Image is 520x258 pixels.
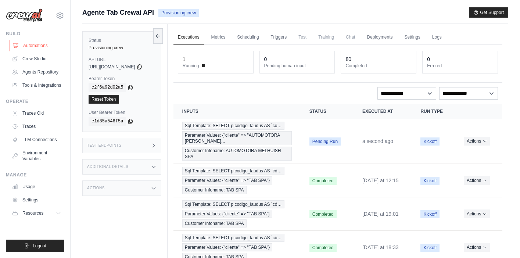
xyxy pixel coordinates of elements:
[6,240,64,252] button: Logout
[264,63,330,69] dt: Pending human input
[6,8,43,22] img: Logo
[173,104,301,119] th: Inputs
[89,110,155,115] label: User Bearer Token
[354,104,412,119] th: Executed at
[9,107,64,119] a: Traces Old
[87,143,122,148] h3: Test Endpoints
[412,104,455,119] th: Run Type
[89,83,126,92] code: c2f6a92d02a5
[82,7,154,18] span: Agente Tab Crewai API
[345,55,351,63] div: 80
[9,79,64,91] a: Tools & Integrations
[182,167,292,194] a: View execution details for Sql Template
[309,210,337,218] span: Completed
[314,30,338,44] span: Training is not available until the deployment is complete
[182,219,247,227] span: Customer Infoname: TAB SPA
[464,137,490,146] button: Actions for execution
[182,243,272,251] span: Parameter Values: {"cliente" => "TAB SPA"}
[341,30,359,44] span: Chat is not available until the deployment is complete
[89,37,155,43] label: Status
[6,172,64,178] div: Manage
[33,243,46,249] span: Logout
[182,200,284,208] span: Sql Template: SELECT p.codigo_laudus AS `có…
[183,55,186,63] div: 1
[158,9,199,17] span: Provisioning crew
[89,76,155,82] label: Bearer Token
[400,30,424,45] a: Settings
[301,104,354,119] th: Status
[420,244,440,252] span: Kickoff
[427,55,430,63] div: 0
[264,55,267,63] div: 0
[428,30,446,45] a: Logs
[483,223,520,258] iframe: Chat Widget
[233,30,263,45] a: Scheduling
[182,186,247,194] span: Customer Infoname: TAB SPA
[89,117,126,126] code: e1d85a546f5a
[362,30,397,45] a: Deployments
[309,244,337,252] span: Completed
[173,30,204,45] a: Executions
[182,176,272,184] span: Parameter Values: {"cliente" => "TAB SPA"}
[9,66,64,78] a: Agents Repository
[464,243,490,252] button: Actions for execution
[182,234,284,242] span: Sql Template: SELECT p.codigo_laudus AS `có…
[9,207,64,219] button: Resources
[309,177,337,185] span: Completed
[89,64,135,70] span: [URL][DOMAIN_NAME]
[420,210,440,218] span: Kickoff
[89,95,119,104] a: Reset Token
[420,137,440,146] span: Kickoff
[182,147,292,161] span: Customer Infoname: AUTOMOTORA MELHUISH SPA
[22,210,43,216] span: Resources
[6,98,64,104] div: Operate
[10,40,65,51] a: Automations
[266,30,291,45] a: Triggers
[9,147,64,165] a: Environment Variables
[345,63,412,69] dt: Completed
[309,137,341,146] span: Pending Run
[427,63,493,69] dt: Errored
[207,30,230,45] a: Metrics
[483,223,520,258] div: Widget de chat
[9,121,64,132] a: Traces
[89,57,155,62] label: API URL
[362,211,399,217] time: September 26, 2025 at 19:01 hdvdC
[362,244,399,250] time: September 26, 2025 at 18:33 hdvdC
[469,7,508,18] button: Get Support
[87,165,128,169] h3: Additional Details
[362,138,393,144] time: September 29, 2025 at 10:06 hdvdC
[9,194,64,206] a: Settings
[9,134,64,146] a: LLM Connections
[6,31,64,37] div: Build
[9,181,64,193] a: Usage
[182,122,284,130] span: Sql Template: SELECT p.codigo_laudus AS `có…
[89,45,155,51] div: Provisioning crew
[183,63,199,69] span: Running
[294,30,311,44] span: Test
[87,186,105,190] h3: Actions
[182,200,292,227] a: View execution details for Sql Template
[182,122,292,161] a: View execution details for Sql Template
[182,131,292,145] span: Parameter Values: {"cliente" => "AUTOMOTORA [PERSON_NAME]…
[182,210,272,218] span: Parameter Values: {"cliente" => "TAB SPA"}
[182,167,284,175] span: Sql Template: SELECT p.codigo_laudus AS `có…
[420,177,440,185] span: Kickoff
[464,209,490,218] button: Actions for execution
[464,176,490,185] button: Actions for execution
[9,53,64,65] a: Crew Studio
[362,178,399,183] time: September 27, 2025 at 12:15 hdvdC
